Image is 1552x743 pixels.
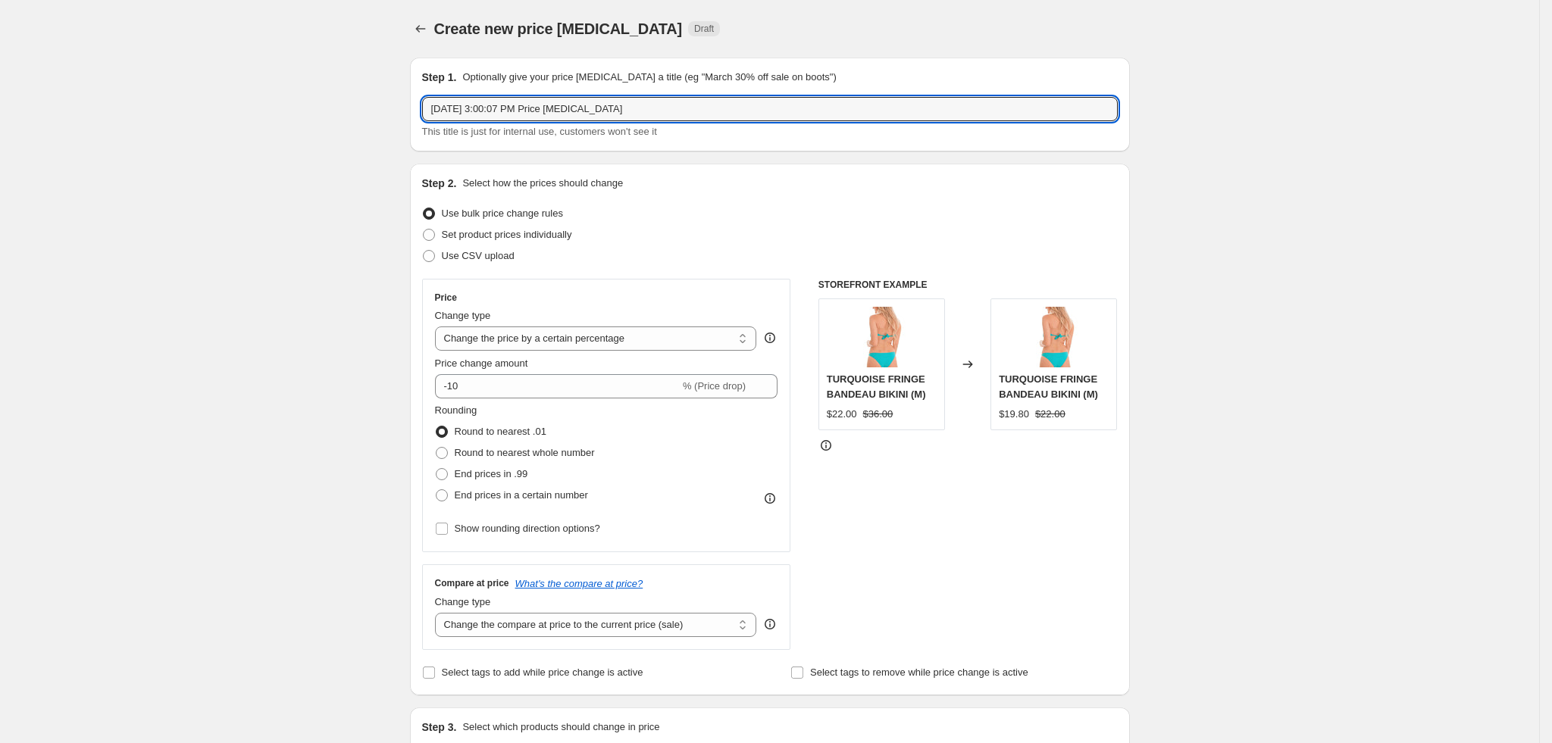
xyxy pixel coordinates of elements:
div: help [762,617,778,632]
img: 1731-turq_turq_b_3a1b7860-ddcc-44fc-bc5a-3f4e9b65a112_80x.jpg [1024,307,1084,367]
p: Optionally give your price [MEDICAL_DATA] a title (eg "March 30% off sale on boots") [462,70,836,85]
span: Show rounding direction options? [455,523,600,534]
h3: Price [435,292,457,304]
span: TURQUOISE FRINGE BANDEAU BIKINI (M) [827,373,926,400]
span: End prices in a certain number [455,489,588,501]
span: Change type [435,310,491,321]
p: Select which products should change in price [462,720,659,735]
div: $22.00 [827,407,857,422]
span: Create new price [MEDICAL_DATA] [434,20,683,37]
span: Draft [694,23,714,35]
input: -15 [435,374,680,398]
h2: Step 3. [422,720,457,735]
span: Round to nearest .01 [455,426,546,437]
h6: STOREFRONT EXAMPLE [818,279,1118,291]
span: Use bulk price change rules [442,208,563,219]
span: Rounding [435,404,477,416]
img: 1731-turq_turq_b_3a1b7860-ddcc-44fc-bc5a-3f4e9b65a112_80x.jpg [851,307,912,367]
span: Use CSV upload [442,250,515,261]
strike: $36.00 [863,407,893,422]
span: % (Price drop) [683,380,746,392]
input: 30% off holiday sale [422,97,1118,121]
span: TURQUOISE FRINGE BANDEAU BIKINI (M) [999,373,1098,400]
h2: Step 1. [422,70,457,85]
div: help [762,330,778,345]
button: Price change jobs [410,18,431,39]
div: $19.80 [999,407,1029,422]
span: End prices in .99 [455,468,528,479]
h3: Compare at price [435,577,509,589]
h2: Step 2. [422,176,457,191]
span: Change type [435,596,491,607]
span: This title is just for internal use, customers won't see it [422,126,657,137]
span: Price change amount [435,357,528,369]
button: What's the compare at price? [515,578,643,589]
span: Select tags to add while price change is active [442,667,643,678]
span: Set product prices individually [442,229,572,240]
p: Select how the prices should change [462,176,623,191]
strike: $22.00 [1035,407,1065,422]
span: Select tags to remove while price change is active [810,667,1028,678]
span: Round to nearest whole number [455,447,595,458]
